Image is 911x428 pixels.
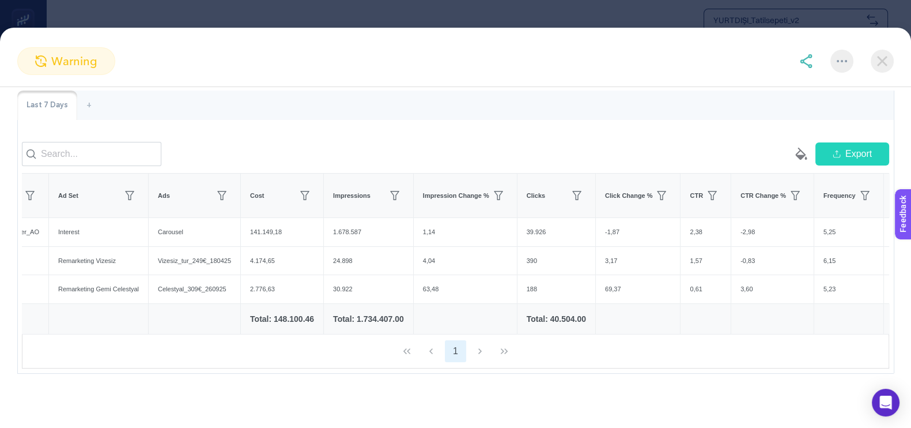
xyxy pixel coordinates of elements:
[414,275,517,303] div: 63,48
[445,340,467,362] button: 1
[149,275,240,303] div: Celestyal_309€_260925
[731,247,814,275] div: -0,83
[241,218,323,246] div: 141.149,18
[527,313,586,325] div: Total: 40.504.00
[324,275,413,303] div: 30.922
[823,191,856,201] span: Frequency
[517,218,595,246] div: 39.926
[7,3,44,13] span: Feedback
[740,191,786,201] span: CTR Change %
[49,218,148,246] div: Interest
[35,55,47,67] img: warning
[49,275,148,303] div: Remarketing Gemi Celestyal
[731,275,814,303] div: 3,60
[814,218,883,246] div: 5,25
[158,191,170,201] span: Ads
[815,142,889,166] button: Export
[681,218,731,246] div: 2,38
[324,218,413,246] div: 1.678.587
[414,218,517,246] div: 1,14
[250,313,314,325] div: Total: 148.100.46
[77,91,101,121] div: +
[517,247,595,275] div: 390
[423,191,489,201] span: Impression Change %
[681,275,731,303] div: 0,61
[690,191,703,201] span: CTR
[814,247,883,275] div: 6,15
[871,50,894,73] img: close-dialog
[814,275,883,303] div: 5,23
[681,247,731,275] div: 1,57
[17,91,77,121] div: Last 7 Days
[49,247,148,275] div: Remarketing Vizesiz
[324,247,413,275] div: 24.898
[58,191,78,201] span: Ad Set
[241,275,323,303] div: 2.776,63
[149,218,240,246] div: Carousel
[414,247,517,275] div: 4,04
[250,191,264,201] span: Cost
[731,218,814,246] div: -2,98
[333,191,371,201] span: Impressions
[596,275,681,303] div: 69,37
[872,389,899,416] div: Open Intercom Messenger
[845,147,872,161] span: Export
[527,191,545,201] span: Clicks
[22,142,161,166] input: Search...
[51,52,97,70] span: warning
[333,313,404,325] div: Total: 1.734.407.00
[605,191,653,201] span: Click Change %
[241,247,323,275] div: 4.174,65
[149,247,240,275] div: Vizesiz_tur_249€_180425
[837,60,847,62] img: More options
[517,275,595,303] div: 188
[596,247,681,275] div: 3,17
[596,218,681,246] div: -1,87
[799,54,813,68] img: share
